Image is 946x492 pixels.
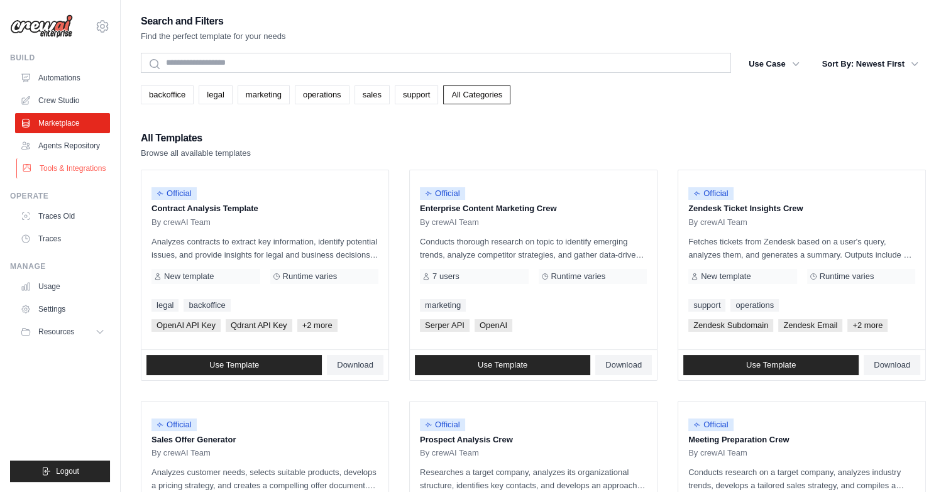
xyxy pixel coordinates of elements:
p: Analyzes customer needs, selects suitable products, develops a pricing strategy, and creates a co... [151,466,378,492]
span: Use Template [478,360,527,370]
a: Download [864,355,920,375]
p: Find the perfect template for your needs [141,30,286,43]
a: backoffice [141,85,194,104]
button: Logout [10,461,110,482]
a: marketing [238,85,290,104]
span: Download [874,360,910,370]
span: By crewAI Team [151,217,211,227]
span: By crewAI Team [688,448,747,458]
a: Use Template [415,355,590,375]
span: New template [701,271,751,282]
span: Use Template [746,360,796,370]
div: Manage [10,261,110,271]
a: Crew Studio [15,90,110,111]
span: Runtime varies [551,271,606,282]
a: Download [327,355,383,375]
span: Qdrant API Key [226,319,292,332]
p: Browse all available templates [141,147,251,160]
span: Use Template [209,360,259,370]
span: Logout [56,466,79,476]
img: Logo [10,14,73,38]
p: Enterprise Content Marketing Crew [420,202,647,215]
p: Contract Analysis Template [151,202,378,215]
a: Agents Repository [15,136,110,156]
span: By crewAI Team [420,448,479,458]
span: By crewAI Team [420,217,479,227]
span: 7 users [432,271,459,282]
a: All Categories [443,85,510,104]
span: Download [337,360,373,370]
a: Use Template [146,355,322,375]
h2: All Templates [141,129,251,147]
a: Traces [15,229,110,249]
span: New template [164,271,214,282]
div: Build [10,53,110,63]
span: Official [688,418,734,431]
span: Serper API [420,319,470,332]
span: Zendesk Subdomain [688,319,773,332]
p: Sales Offer Generator [151,434,378,446]
a: legal [199,85,232,104]
span: Zendesk Email [778,319,842,332]
a: Tools & Integrations [16,158,111,178]
p: Meeting Preparation Crew [688,434,915,446]
span: Official [420,187,465,200]
a: Download [595,355,652,375]
span: +2 more [297,319,338,332]
p: Researches a target company, analyzes its organizational structure, identifies key contacts, and ... [420,466,647,492]
span: OpenAI API Key [151,319,221,332]
a: marketing [420,299,466,312]
h2: Search and Filters [141,13,286,30]
a: Settings [15,299,110,319]
span: Official [420,418,465,431]
a: Use Template [683,355,859,375]
button: Sort By: Newest First [815,53,926,75]
span: Official [688,187,734,200]
button: Use Case [741,53,807,75]
a: backoffice [184,299,230,312]
span: Runtime varies [820,271,874,282]
p: Prospect Analysis Crew [420,434,647,446]
span: By crewAI Team [688,217,747,227]
a: operations [730,299,779,312]
span: Official [151,187,197,200]
a: Usage [15,276,110,297]
a: Marketplace [15,113,110,133]
span: OpenAI [475,319,512,332]
div: Operate [10,191,110,201]
span: Official [151,418,197,431]
p: Analyzes contracts to extract key information, identify potential issues, and provide insights fo... [151,235,378,261]
span: Runtime varies [283,271,338,282]
button: Resources [15,322,110,342]
p: Conducts thorough research on topic to identify emerging trends, analyze competitor strategies, a... [420,235,647,261]
a: Traces Old [15,206,110,226]
span: Download [605,360,642,370]
p: Fetches tickets from Zendesk based on a user's query, analyzes them, and generates a summary. Out... [688,235,915,261]
span: +2 more [847,319,888,332]
a: sales [355,85,390,104]
a: Automations [15,68,110,88]
a: operations [295,85,349,104]
p: Conducts research on a target company, analyzes industry trends, develops a tailored sales strate... [688,466,915,492]
span: Resources [38,327,74,337]
a: support [688,299,725,312]
p: Zendesk Ticket Insights Crew [688,202,915,215]
a: legal [151,299,179,312]
a: support [395,85,438,104]
span: By crewAI Team [151,448,211,458]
